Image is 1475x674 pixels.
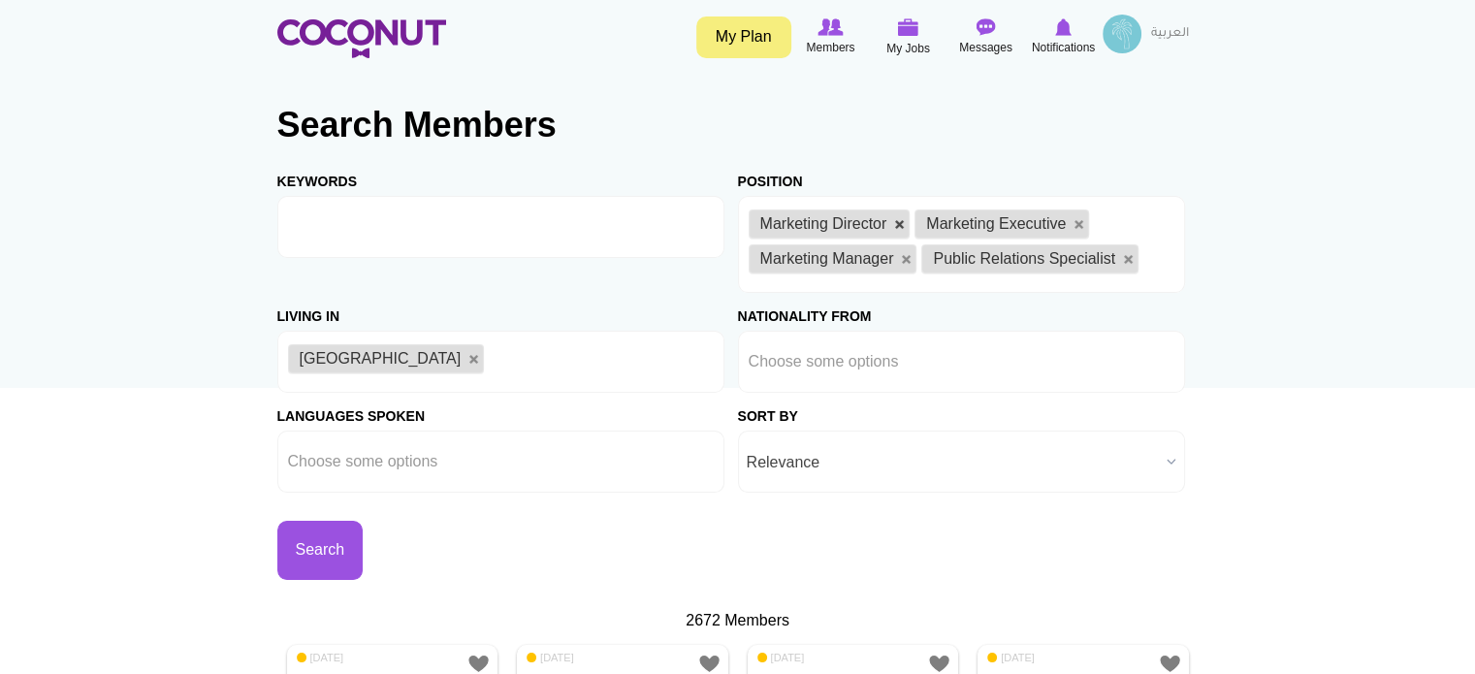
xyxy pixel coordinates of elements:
a: Notifications Notifications [1025,15,1103,59]
h2: Search Members [277,102,1199,148]
span: [DATE] [757,651,805,664]
label: Living in [277,293,340,326]
span: Marketing Executive [926,215,1066,232]
label: Keywords [277,158,357,191]
a: Messages Messages [947,15,1025,59]
span: Public Relations Specialist [933,250,1115,267]
a: My Jobs My Jobs [870,15,947,60]
label: Languages Spoken [277,393,425,426]
span: Marketing Director [760,215,887,232]
label: Sort by [738,393,798,426]
a: العربية [1141,15,1199,53]
span: Relevance [747,432,1159,494]
span: [DATE] [527,651,574,664]
span: [GEOGRAPHIC_DATA] [300,350,462,367]
img: Home [277,19,446,58]
img: Notifications [1055,18,1072,36]
img: Browse Members [818,18,843,36]
button: Search [277,521,364,580]
span: [DATE] [987,651,1035,664]
div: 2672 Members [277,610,1199,632]
img: Messages [977,18,996,36]
span: Members [806,38,854,57]
span: Marketing Manager [760,250,894,267]
span: Notifications [1032,38,1095,57]
span: [DATE] [297,651,344,664]
label: Position [738,158,803,191]
span: My Jobs [886,39,930,58]
img: My Jobs [898,18,919,36]
a: My Plan [696,16,791,58]
a: Browse Members Members [792,15,870,59]
span: Messages [959,38,1012,57]
label: Nationality From [738,293,872,326]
